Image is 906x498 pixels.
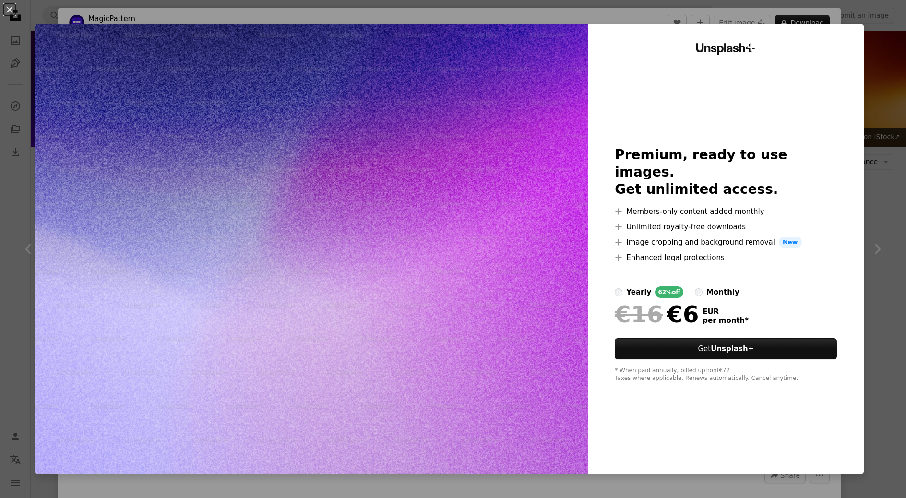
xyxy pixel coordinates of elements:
[615,338,837,359] button: GetUnsplash+
[711,344,754,353] strong: Unsplash+
[703,308,749,316] span: EUR
[615,302,699,327] div: €6
[615,367,837,382] div: * When paid annually, billed upfront €72 Taxes where applicable. Renews automatically. Cancel any...
[615,237,837,248] li: Image cropping and background removal
[695,288,703,296] input: monthly
[779,237,802,248] span: New
[706,286,739,298] div: monthly
[615,206,837,217] li: Members-only content added monthly
[626,286,651,298] div: yearly
[655,286,683,298] div: 62% off
[615,302,663,327] span: €16
[615,221,837,233] li: Unlimited royalty-free downloads
[615,252,837,263] li: Enhanced legal protections
[615,146,837,198] h2: Premium, ready to use images. Get unlimited access.
[703,316,749,325] span: per month *
[615,288,622,296] input: yearly62%off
